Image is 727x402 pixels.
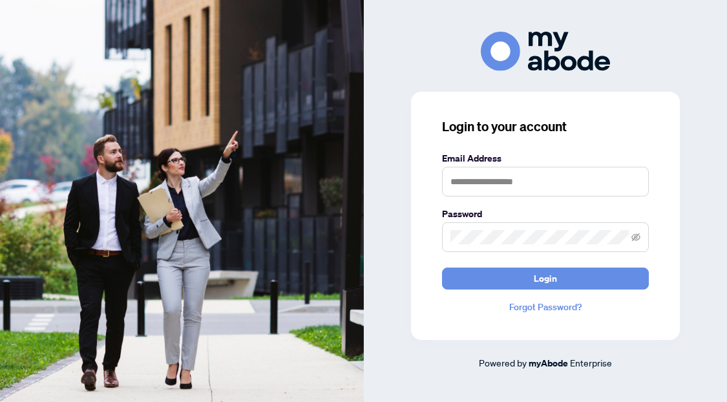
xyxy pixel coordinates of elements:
span: Login [534,268,557,289]
label: Email Address [442,151,649,165]
span: eye-invisible [631,233,640,242]
a: Forgot Password? [442,300,649,314]
span: Enterprise [570,357,612,368]
span: Powered by [479,357,527,368]
img: ma-logo [481,32,610,71]
a: myAbode [529,356,568,370]
h3: Login to your account [442,118,649,136]
label: Password [442,207,649,221]
button: Login [442,268,649,290]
